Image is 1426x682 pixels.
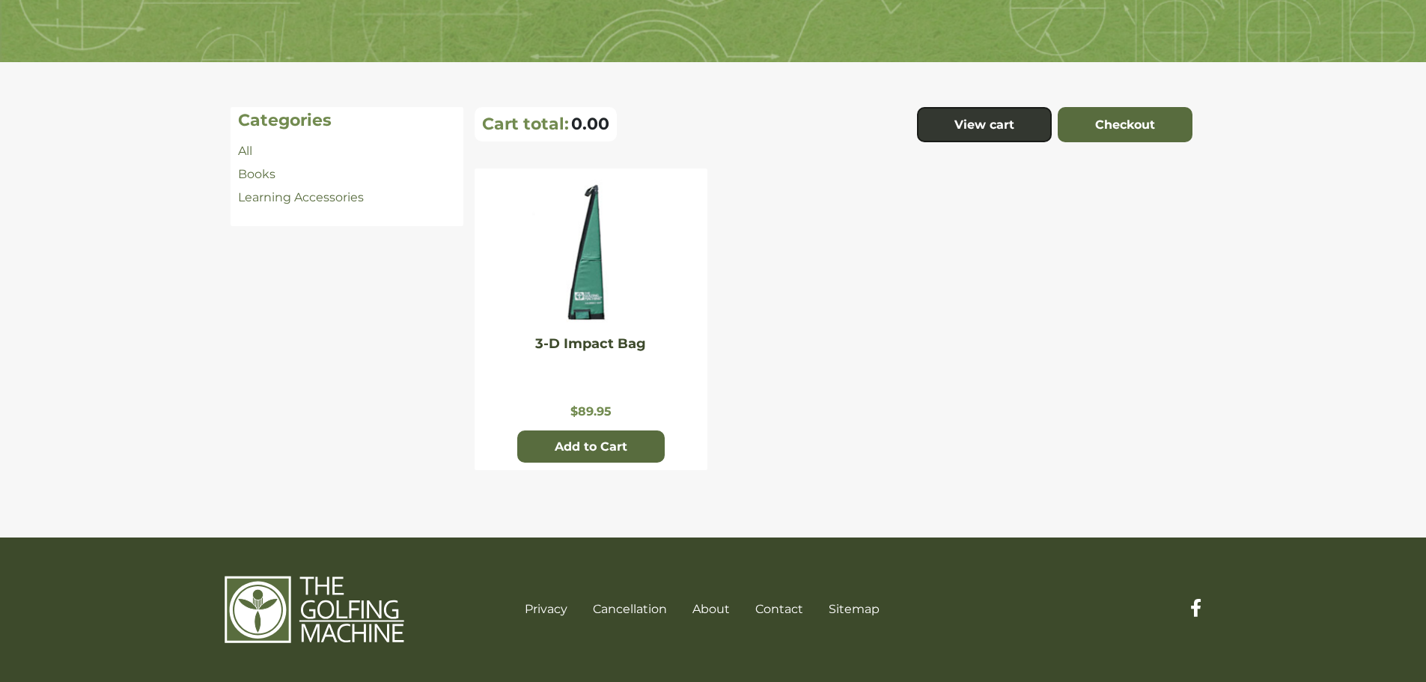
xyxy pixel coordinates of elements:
a: Checkout [1058,107,1192,143]
a: Contact [755,602,803,616]
a: About [692,602,730,616]
a: All [238,144,252,158]
button: Add to Cart [517,430,665,463]
a: Books [238,167,275,181]
a: View cart [917,107,1052,143]
h4: Categories [238,111,456,130]
a: Sitemap [829,602,880,616]
span: 0.00 [571,114,609,134]
a: Learning Accessories [238,190,364,204]
img: 3-D Impact Bag [531,180,650,329]
a: Privacy [525,602,567,616]
p: $89.95 [482,404,700,418]
a: 3-D Impact Bag [535,335,646,352]
p: Cart total: [482,114,569,134]
a: Cancellation [593,602,667,616]
img: The Golfing Machine [225,575,404,644]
